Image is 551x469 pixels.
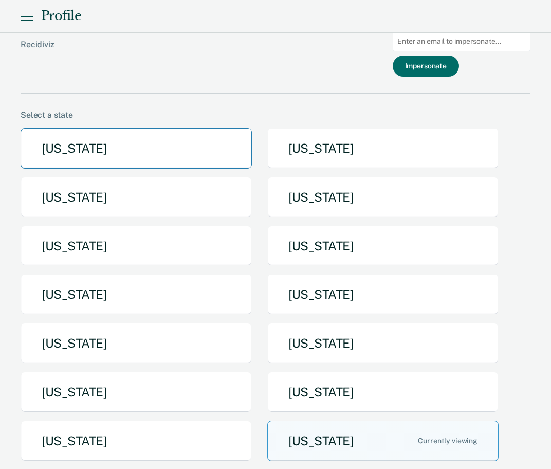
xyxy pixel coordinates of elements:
button: [US_STATE] [267,226,499,266]
button: [US_STATE] [21,421,252,461]
button: [US_STATE] [21,226,252,266]
button: [US_STATE] [21,323,252,364]
button: [US_STATE] [21,177,252,218]
button: [US_STATE] [267,128,499,169]
button: [US_STATE] [267,323,499,364]
input: Enter an email to impersonate... [393,31,530,51]
button: Impersonate [393,56,459,77]
button: [US_STATE] [267,421,499,461]
div: Recidiviz [21,40,376,66]
button: [US_STATE] [21,128,252,169]
button: [US_STATE] [267,274,499,315]
div: Profile [41,9,81,24]
button: [US_STATE] [21,372,252,412]
button: [US_STATE] [21,274,252,315]
button: [US_STATE] [267,177,499,218]
div: Select a state [21,110,530,120]
button: [US_STATE] [267,372,499,412]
